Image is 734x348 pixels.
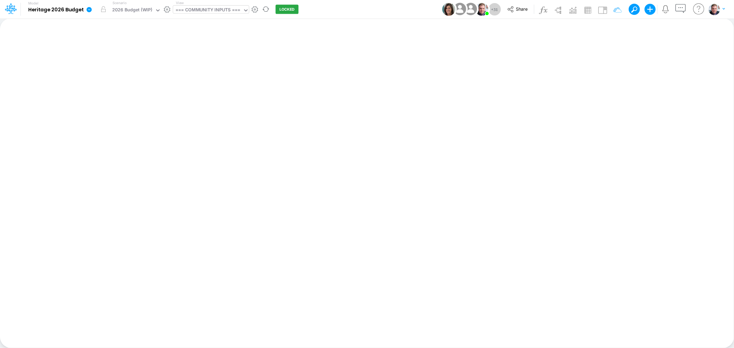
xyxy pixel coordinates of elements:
[463,1,478,17] img: User Image Icon
[475,3,488,16] img: User Image Icon
[176,0,184,6] label: View
[662,5,670,13] a: Notifications
[28,7,84,13] b: Heritage 2026 Budget
[504,4,532,15] button: Share
[442,3,455,16] img: User Image Icon
[452,1,468,17] img: User Image Icon
[28,1,39,6] label: Model
[175,7,240,14] div: === COMMUNITY INPUTS ===
[491,7,498,12] span: + 31
[113,0,127,6] label: Scenario
[112,7,152,14] div: 2026 Budget (WIP)
[276,5,299,14] button: LOCKED
[516,6,528,11] span: Share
